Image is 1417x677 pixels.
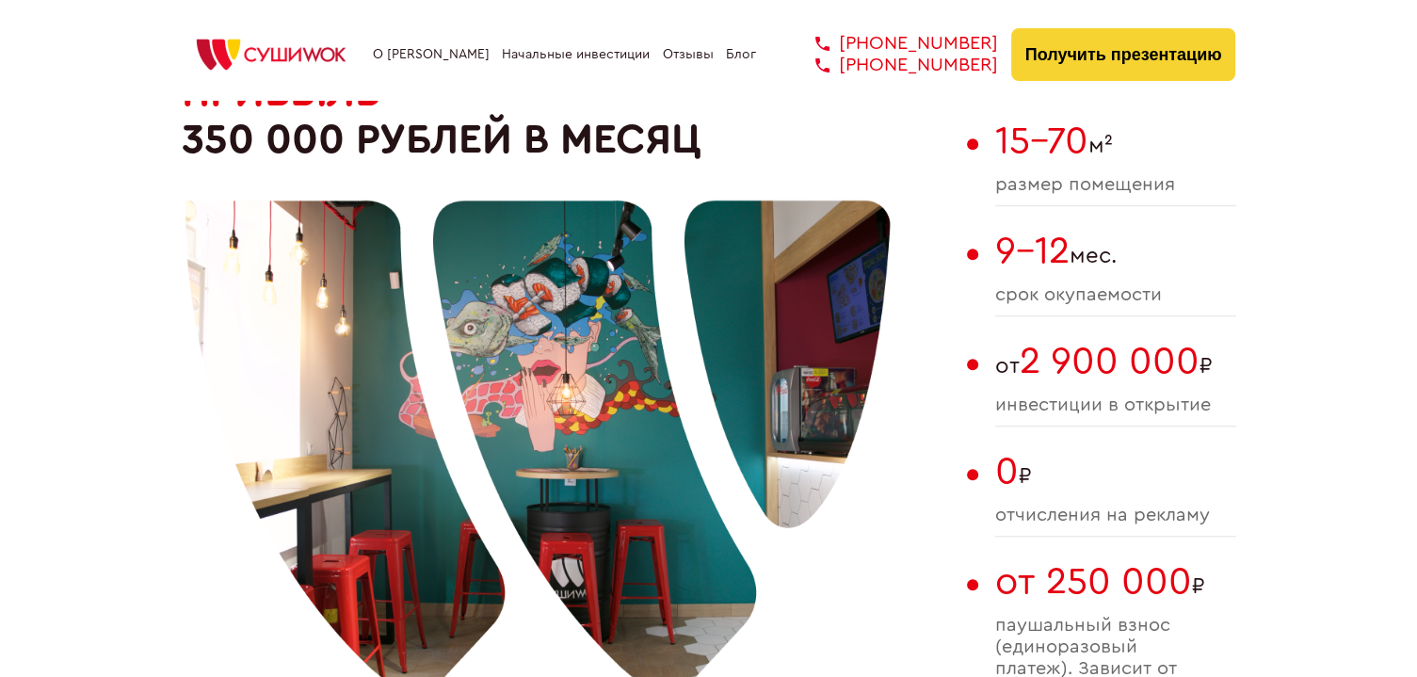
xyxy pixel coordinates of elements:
[995,284,1236,306] span: cрок окупаемости
[663,47,714,62] a: Отзывы
[726,47,756,62] a: Блог
[995,453,1019,491] span: 0
[995,450,1236,493] span: ₽
[995,230,1236,273] span: мес.
[182,69,958,164] h2: 350 000 рублей в месяц
[182,72,381,113] span: Прибыль
[787,55,998,76] a: [PHONE_NUMBER]
[995,563,1192,601] span: от 250 000
[995,395,1236,416] span: инвестиции в открытие
[373,47,490,62] a: О [PERSON_NAME]
[995,120,1236,163] span: м²
[182,34,361,75] img: СУШИWOK
[995,122,1088,160] span: 15-70
[995,340,1236,383] span: от ₽
[995,233,1070,270] span: 9-12
[1020,343,1200,380] span: 2 900 000
[995,560,1236,604] span: ₽
[1011,28,1236,81] button: Получить презентацию
[995,174,1236,196] span: размер помещения
[502,47,650,62] a: Начальные инвестиции
[995,505,1236,526] span: отчисления на рекламу
[787,33,998,55] a: [PHONE_NUMBER]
